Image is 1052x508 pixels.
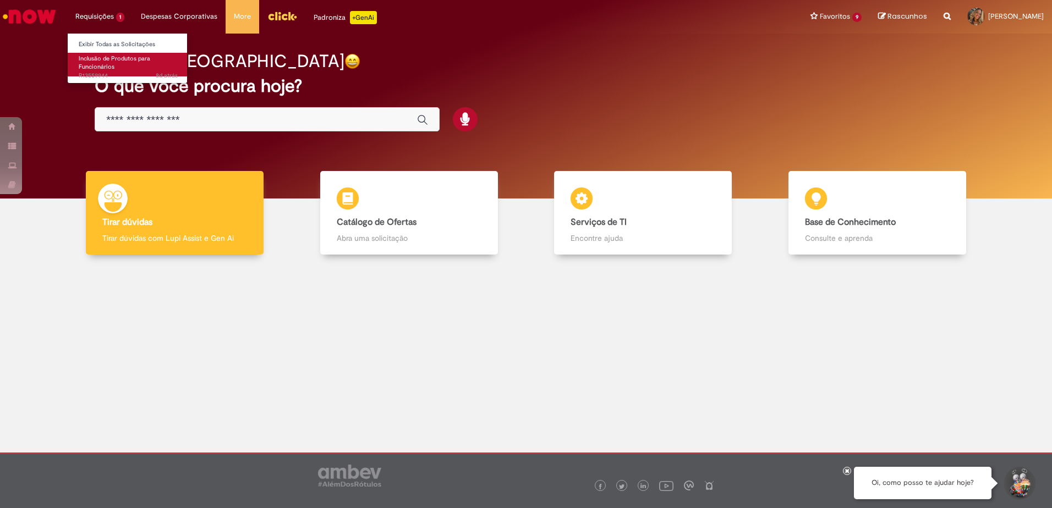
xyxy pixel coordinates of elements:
[878,12,927,22] a: Rascunhos
[95,52,344,71] h2: Bom dia, [GEOGRAPHIC_DATA]
[1,5,58,27] img: ServiceNow
[1002,467,1035,500] button: Iniciar Conversa de Suporte
[337,217,417,228] b: Catálogo de Ofertas
[704,481,714,490] img: logo_footer_naosei.png
[571,233,715,244] p: Encontre ajuda
[571,217,627,228] b: Serviços de TI
[318,465,381,487] img: logo_footer_ambev_rotulo_gray.png
[267,8,297,24] img: click_logo_yellow_360x200.png
[805,217,896,228] b: Base de Conhecimento
[102,217,152,228] b: Tirar dúvidas
[234,11,251,22] span: More
[75,11,114,22] span: Requisições
[619,484,624,489] img: logo_footer_twitter.png
[852,13,862,22] span: 9
[350,11,377,24] p: +GenAi
[760,171,995,255] a: Base de Conhecimento Consulte e aprenda
[58,171,292,255] a: Tirar dúvidas Tirar dúvidas com Lupi Assist e Gen Ai
[337,233,481,244] p: Abra uma solicitação
[156,71,178,80] time: 23/09/2025 15:46:12
[79,54,150,71] span: Inclusão de Produtos para Funcionários
[314,11,377,24] div: Padroniza
[68,53,189,76] a: Aberto R13559944 : Inclusão de Produtos para Funcionários
[820,11,850,22] span: Favoritos
[684,481,694,490] img: logo_footer_workplace.png
[988,12,1044,21] span: [PERSON_NAME]
[67,33,188,84] ul: Requisições
[526,171,760,255] a: Serviços de TI Encontre ajuda
[598,484,603,489] img: logo_footer_facebook.png
[805,233,950,244] p: Consulte e aprenda
[156,71,178,80] span: 8d atrás
[854,467,991,499] div: Oi, como posso te ajudar hoje?
[141,11,217,22] span: Despesas Corporativas
[659,478,673,493] img: logo_footer_youtube.png
[640,483,646,490] img: logo_footer_linkedin.png
[95,76,957,96] h2: O que você procura hoje?
[68,38,189,51] a: Exibir Todas as Solicitações
[292,171,527,255] a: Catálogo de Ofertas Abra uma solicitação
[344,53,360,69] img: happy-face.png
[116,13,124,22] span: 1
[887,11,927,21] span: Rascunhos
[102,233,247,244] p: Tirar dúvidas com Lupi Assist e Gen Ai
[79,71,178,80] span: R13559944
